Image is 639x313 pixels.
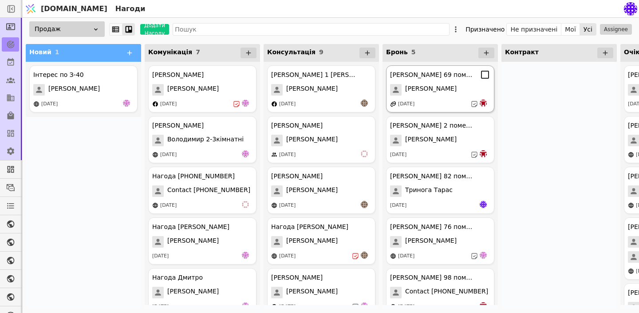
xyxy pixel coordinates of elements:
[267,116,375,163] div: [PERSON_NAME][PERSON_NAME][DATE]vi
[405,287,488,298] span: Contact [PHONE_NUMBER]
[33,101,39,107] img: online-store.svg
[152,303,169,311] div: [DATE]
[628,268,634,274] img: online-store.svg
[279,303,296,311] div: [DATE]
[152,121,204,130] div: [PERSON_NAME]
[398,303,414,311] div: [DATE]
[361,252,368,259] img: an
[405,135,457,146] span: [PERSON_NAME]
[386,65,494,112] div: [PERSON_NAME] 69 помешкання [PERSON_NAME][PERSON_NAME][DATE]bo
[480,252,487,259] img: de
[29,65,138,112] div: Інтерес по З-40[PERSON_NAME][DATE]de
[405,236,457,248] span: [PERSON_NAME]
[167,185,250,197] span: Contact [PHONE_NUMBER]
[271,202,277,209] img: online-store.svg
[390,202,406,209] div: [DATE]
[271,70,355,80] div: [PERSON_NAME] 1 [PERSON_NAME]
[152,101,158,107] img: facebook.svg
[390,101,396,107] img: affiliate-program.svg
[267,167,375,214] div: [PERSON_NAME][PERSON_NAME][DATE]an
[242,100,249,107] img: de
[267,48,316,56] span: Консультація
[390,172,474,181] div: [PERSON_NAME] 82 помешкання [PERSON_NAME]
[152,152,158,158] img: online-store.svg
[271,172,323,181] div: [PERSON_NAME]
[390,151,406,159] div: [DATE]
[55,48,59,56] span: 1
[390,70,474,80] div: [PERSON_NAME] 69 помешкання [PERSON_NAME]
[41,100,58,108] div: [DATE]
[160,151,177,159] div: [DATE]
[279,253,296,260] div: [DATE]
[279,100,296,108] div: [DATE]
[271,253,277,259] img: online-store.svg
[386,116,494,163] div: [PERSON_NAME] 2 помешкання [PERSON_NAME][PERSON_NAME][DATE]bo
[361,100,368,107] img: an
[271,152,277,158] img: people.svg
[41,4,107,14] span: [DOMAIN_NAME]
[267,217,375,265] div: Нагода [PERSON_NAME][PERSON_NAME][DATE]an
[600,24,632,35] button: Assignee
[390,273,474,282] div: [PERSON_NAME] 98 помешкання [PERSON_NAME]
[267,65,375,112] div: [PERSON_NAME] 1 [PERSON_NAME][PERSON_NAME][DATE]an
[123,100,130,107] img: de
[29,48,51,56] span: Новий
[271,101,277,107] img: facebook.svg
[148,217,256,265] div: Нагода [PERSON_NAME][PERSON_NAME][DATE]de
[152,70,204,80] div: [PERSON_NAME]
[152,222,229,232] div: Нагода [PERSON_NAME]
[286,185,338,197] span: [PERSON_NAME]
[398,253,414,260] div: [DATE]
[29,21,105,37] div: Продаж
[112,4,146,14] h2: Нагоди
[196,48,200,56] span: 7
[22,0,112,17] a: [DOMAIN_NAME]
[173,23,450,36] input: Пошук
[135,24,169,35] a: Додати Нагоду
[505,48,539,56] span: Контракт
[167,135,244,146] span: Володимир 2-3кімнатні
[628,202,634,209] img: online-store.svg
[279,151,296,159] div: [DATE]
[24,0,37,17] img: Logo
[386,48,408,56] span: Бронь
[361,150,368,157] img: vi
[319,48,323,56] span: 9
[33,70,84,80] div: Інтерес по З-40
[242,201,249,208] img: vi
[465,23,505,36] div: Призначено
[242,302,249,309] img: de
[152,172,235,181] div: Нагода [PHONE_NUMBER]
[386,217,494,265] div: [PERSON_NAME] 76 помешкання [PERSON_NAME][PERSON_NAME][DATE]de
[361,201,368,208] img: an
[152,253,169,260] div: [DATE]
[279,202,296,209] div: [DATE]
[152,202,158,209] img: online-store.svg
[286,236,338,248] span: [PERSON_NAME]
[152,273,203,282] div: Нагода Дмитро
[480,302,487,309] img: bo
[398,100,414,108] div: [DATE]
[167,236,219,248] span: [PERSON_NAME]
[286,84,338,96] span: [PERSON_NAME]
[140,24,169,35] button: Додати Нагоду
[405,84,457,96] span: [PERSON_NAME]
[48,84,100,96] span: [PERSON_NAME]
[160,202,177,209] div: [DATE]
[286,135,338,146] span: [PERSON_NAME]
[160,100,177,108] div: [DATE]
[271,222,348,232] div: Нагода [PERSON_NAME]
[148,48,192,56] span: Комунікація
[148,116,256,163] div: [PERSON_NAME]Володимир 2-3кімнатні[DATE]de
[271,304,277,310] img: facebook.svg
[580,23,596,36] button: Усі
[286,287,338,298] span: [PERSON_NAME]
[361,302,368,309] img: de
[242,252,249,259] img: de
[628,152,634,158] img: online-store.svg
[507,23,561,36] button: Не призначені
[271,121,323,130] div: [PERSON_NAME]
[148,65,256,112] div: [PERSON_NAME][PERSON_NAME][DATE]de
[242,150,249,157] img: de
[480,100,487,107] img: bo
